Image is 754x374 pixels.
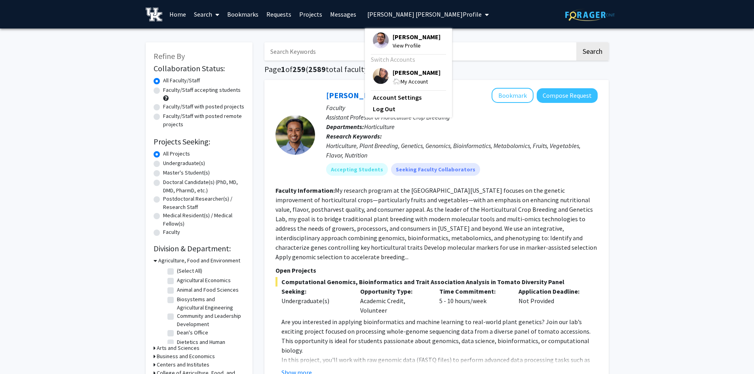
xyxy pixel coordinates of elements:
[326,103,598,112] p: Faculty
[308,64,326,74] span: 2589
[275,266,598,275] p: Open Projects
[163,228,180,236] label: Faculty
[326,90,387,100] a: [PERSON_NAME]
[177,295,243,312] label: Biosystems and Agricultural Engineering
[264,65,609,74] h1: Page of ( total faculty/staff results)
[157,361,209,369] h3: Centers and Institutes
[295,0,326,28] a: Projects
[492,88,534,103] button: Add Manoj Sapkota to Bookmarks
[360,287,427,296] p: Opportunity Type:
[275,277,598,287] span: Computational Genomics, Bioinformatics and Trait Association Analysis in Tomato Diversity Panel
[154,137,245,146] h2: Projects Seeking:
[158,256,240,265] h3: Agriculture, Food and Environment
[326,163,388,176] mat-chip: Accepting Students
[401,78,428,85] span: My Account
[281,64,285,74] span: 1
[513,287,592,315] div: Not Provided
[281,296,349,306] div: Undergraduate(s)
[6,338,34,368] iframe: Chat
[537,88,598,103] button: Compose Request to Manoj Sapkota
[163,76,200,85] label: All Faculty/Staff
[163,86,241,94] label: Faculty/Staff accepting students
[393,41,441,50] span: View Profile
[146,8,163,21] img: University of Kentucky Logo
[177,286,239,294] label: Animal and Food Sciences
[190,0,223,28] a: Search
[177,276,231,285] label: Agricultural Economics
[262,0,295,28] a: Requests
[326,132,382,140] b: Research Keywords:
[281,287,349,296] p: Seeking:
[165,0,190,28] a: Home
[154,64,245,73] h2: Collaboration Status:
[163,159,205,167] label: Undergraduate(s)
[163,103,244,111] label: Faculty/Staff with posted projects
[154,51,185,61] span: Refine By
[326,123,364,131] b: Departments:
[367,10,482,18] span: [PERSON_NAME] [PERSON_NAME] Profile
[373,93,444,102] a: Account Settings
[157,352,215,361] h3: Business and Economics
[281,317,598,355] p: Are you interested in applying bioinformatics and machine learning to real-world plant genetics? ...
[177,312,243,328] label: Community and Leadership Development
[163,195,245,211] label: Postdoctoral Researcher(s) / Research Staff
[157,344,199,352] h3: Arts and Sciences
[177,328,208,337] label: Dean's Office
[163,211,245,228] label: Medical Resident(s) / Medical Fellow(s)
[163,178,245,195] label: Doctoral Candidate(s) (PhD, MD, DMD, PharmD, etc.)
[326,141,598,160] div: Horticulture, Plant Breeding, Genetics, Genomics, Bioinformatics, Metabolomics, Fruits, Vegetable...
[177,267,202,275] label: (Select All)
[354,287,433,315] div: Academic Credit, Volunteer
[373,68,441,86] div: Profile Picture[PERSON_NAME]My Account
[223,0,262,28] a: Bookmarks
[391,163,480,176] mat-chip: Seeking Faculty Collaborators
[177,338,243,355] label: Dietetics and Human Nutrition
[373,32,389,48] img: Profile Picture
[393,32,441,41] span: [PERSON_NAME]
[292,64,306,74] span: 259
[439,287,507,296] p: Time Commitment:
[163,150,190,158] label: All Projects
[275,186,597,261] fg-read-more: My research program at the [GEOGRAPHIC_DATA][US_STATE] focuses on the genetic improvement of hort...
[163,169,210,177] label: Master's Student(s)
[393,68,441,77] span: [PERSON_NAME]
[364,123,395,131] span: Horticulture
[154,244,245,253] h2: Division & Department:
[264,42,575,61] input: Search Keywords
[275,186,335,194] b: Faculty Information:
[433,287,513,315] div: 5 - 10 hours/week
[373,68,389,84] img: Profile Picture
[565,9,615,21] img: ForagerOne Logo
[518,287,586,296] p: Application Deadline:
[326,112,598,122] p: Assistant Professor of Horticulture Crop Breeding
[326,0,360,28] a: Messages
[576,42,609,61] button: Search
[371,55,444,64] div: Switch Accounts
[373,104,444,114] a: Log Out
[163,112,245,129] label: Faculty/Staff with posted remote projects
[373,32,441,50] div: Profile Picture[PERSON_NAME]View Profile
